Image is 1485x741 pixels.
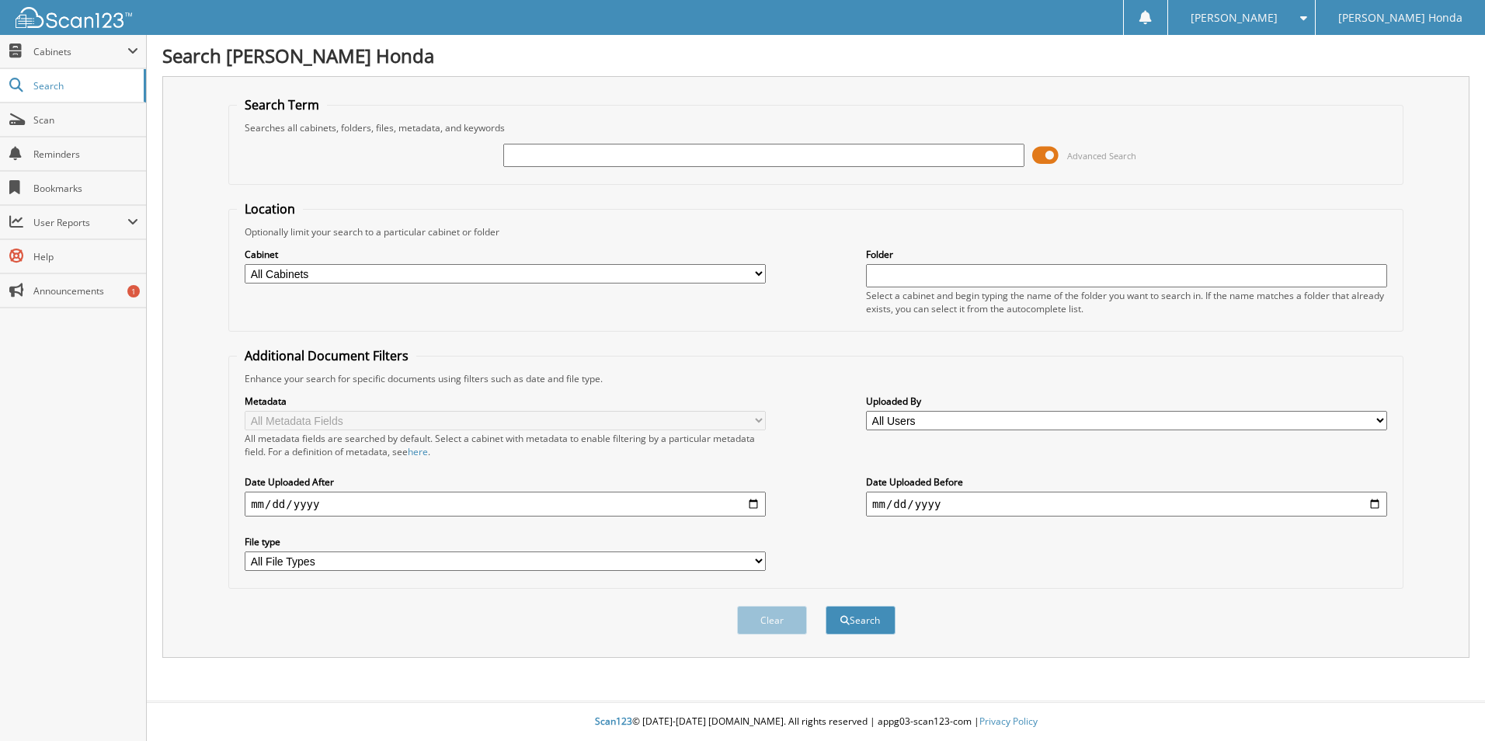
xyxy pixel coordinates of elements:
[33,45,127,58] span: Cabinets
[237,225,1395,238] div: Optionally limit your search to a particular cabinet or folder
[866,475,1387,489] label: Date Uploaded Before
[33,250,138,263] span: Help
[33,284,138,297] span: Announcements
[16,7,132,28] img: scan123-logo-white.svg
[866,248,1387,261] label: Folder
[866,492,1387,517] input: end
[1338,13,1462,23] span: [PERSON_NAME] Honda
[245,492,766,517] input: start
[245,395,766,408] label: Metadata
[245,248,766,261] label: Cabinet
[595,715,632,728] span: Scan123
[979,715,1038,728] a: Privacy Policy
[237,121,1395,134] div: Searches all cabinets, folders, files, metadata, and keywords
[33,79,136,92] span: Search
[245,535,766,548] label: File type
[245,432,766,458] div: All metadata fields are searched by default. Select a cabinet with metadata to enable filtering b...
[162,43,1469,68] h1: Search [PERSON_NAME] Honda
[1191,13,1278,23] span: [PERSON_NAME]
[33,148,138,161] span: Reminders
[237,372,1395,385] div: Enhance your search for specific documents using filters such as date and file type.
[33,216,127,229] span: User Reports
[237,200,303,217] legend: Location
[237,347,416,364] legend: Additional Document Filters
[408,445,428,458] a: here
[237,96,327,113] legend: Search Term
[1067,150,1136,162] span: Advanced Search
[737,606,807,635] button: Clear
[147,703,1485,741] div: © [DATE]-[DATE] [DOMAIN_NAME]. All rights reserved | appg03-scan123-com |
[245,475,766,489] label: Date Uploaded After
[826,606,896,635] button: Search
[127,285,140,297] div: 1
[33,182,138,195] span: Bookmarks
[33,113,138,127] span: Scan
[866,395,1387,408] label: Uploaded By
[866,289,1387,315] div: Select a cabinet and begin typing the name of the folder you want to search in. If the name match...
